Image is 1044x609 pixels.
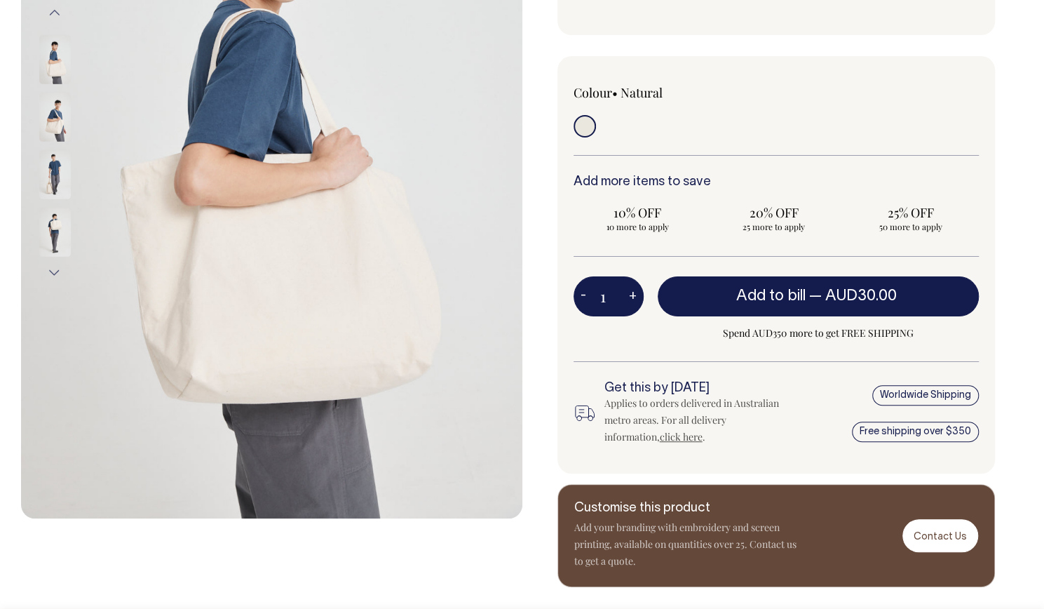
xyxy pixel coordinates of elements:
input: 10% OFF 10 more to apply [574,200,702,236]
a: click here [660,430,703,443]
span: Add to bill [736,289,805,303]
img: natural [39,92,71,141]
span: 10 more to apply [581,221,695,232]
p: Add your branding with embroidery and screen printing, available on quantities over 25. Contact u... [574,519,799,570]
button: Add to bill —AUD30.00 [658,276,979,316]
button: + [622,283,644,311]
span: • [612,84,618,101]
button: - [574,283,593,311]
img: natural [39,34,71,83]
h6: Customise this product [574,502,799,516]
label: Natural [621,84,663,101]
span: 25% OFF [853,204,968,221]
span: 20% OFF [717,204,831,221]
h6: Get this by [DATE] [604,382,794,396]
span: AUD30.00 [825,289,896,303]
button: Next [44,257,65,288]
span: 50 more to apply [853,221,968,232]
a: Contact Us [902,519,978,552]
input: 25% OFF 50 more to apply [846,200,975,236]
img: natural [39,149,71,199]
input: 20% OFF 25 more to apply [710,200,838,236]
img: natural [39,207,71,256]
span: 25 more to apply [717,221,831,232]
span: Spend AUD350 more to get FREE SHIPPING [658,325,979,342]
div: Colour [574,84,735,101]
span: 10% OFF [581,204,695,221]
div: Applies to orders delivered in Australian metro areas. For all delivery information, . [604,395,794,446]
h6: Add more items to save [574,175,979,189]
span: — [808,289,900,303]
